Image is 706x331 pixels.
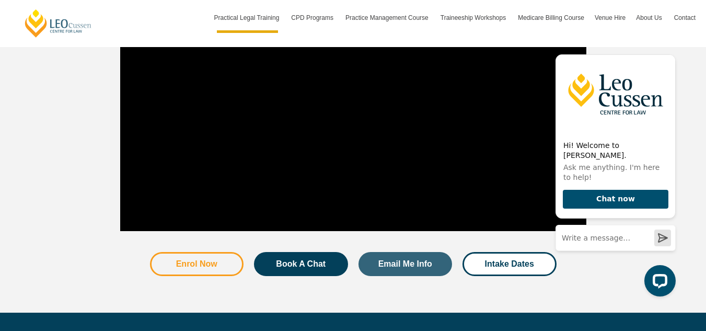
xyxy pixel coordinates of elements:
span: Intake Dates [485,260,534,268]
a: Email Me Info [358,252,453,276]
a: Practical Legal Training [209,3,286,33]
span: Book A Chat [276,260,326,268]
a: Enrol Now [150,252,244,276]
span: Email Me Info [378,260,432,268]
a: Contact [669,3,701,33]
a: CPD Programs [286,3,340,33]
a: [PERSON_NAME] Centre for Law [24,8,93,38]
a: Book A Chat [254,252,348,276]
span: Enrol Now [176,260,217,268]
a: Practice Management Course [340,3,435,33]
a: Traineeship Workshops [435,3,513,33]
a: Venue Hire [589,3,631,33]
a: Intake Dates [462,252,557,276]
a: About Us [631,3,668,33]
iframe: LiveChat chat widget [547,44,680,305]
a: Medicare Billing Course [513,3,589,33]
